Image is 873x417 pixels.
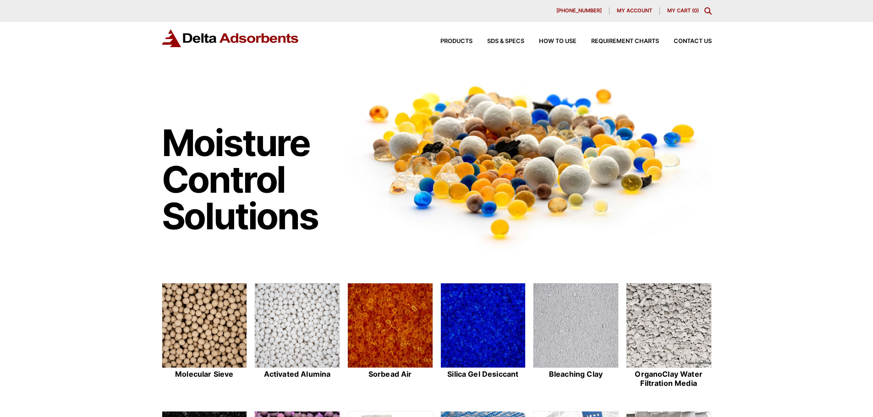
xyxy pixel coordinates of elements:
[162,125,339,234] h1: Moisture Control Solutions
[591,38,659,44] span: Requirement Charts
[440,283,526,389] a: Silica Gel Desiccant
[254,283,340,389] a: Activated Alumina
[440,38,472,44] span: Products
[426,38,472,44] a: Products
[347,283,433,389] a: Sorbead Air
[617,8,652,13] span: My account
[577,38,659,44] a: Requirement Charts
[674,38,712,44] span: Contact Us
[549,7,609,15] a: [PHONE_NUMBER]
[347,69,712,254] img: Image
[659,38,712,44] a: Contact Us
[347,370,433,379] h2: Sorbead Air
[704,7,712,15] div: Toggle Modal Content
[626,283,712,389] a: OrganoClay Water Filtration Media
[524,38,577,44] a: How to Use
[162,29,299,47] img: Delta Adsorbents
[440,370,526,379] h2: Silica Gel Desiccant
[533,370,619,379] h2: Bleaching Clay
[487,38,524,44] span: SDS & SPECS
[472,38,524,44] a: SDS & SPECS
[667,7,699,14] a: My Cart (0)
[609,7,660,15] a: My account
[162,283,247,389] a: Molecular Sieve
[539,38,577,44] span: How to Use
[254,370,340,379] h2: Activated Alumina
[694,7,697,14] span: 0
[626,370,712,387] h2: OrganoClay Water Filtration Media
[162,370,247,379] h2: Molecular Sieve
[556,8,602,13] span: [PHONE_NUMBER]
[533,283,619,389] a: Bleaching Clay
